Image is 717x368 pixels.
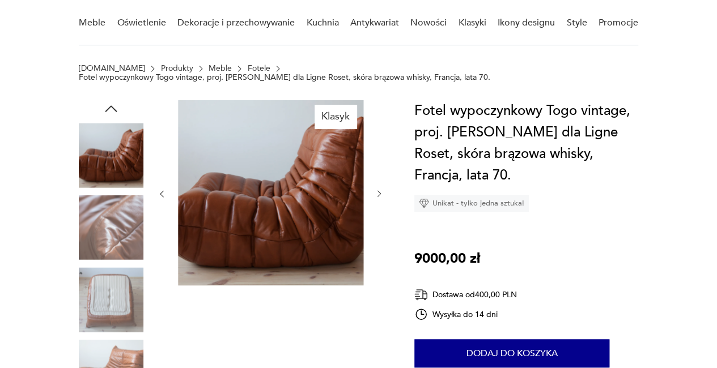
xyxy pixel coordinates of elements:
[79,267,143,332] img: Zdjęcie produktu Fotel wypoczynkowy Togo vintage, proj. M. Ducaroy dla Ligne Roset, skóra brązowa...
[414,339,609,367] button: Dodaj do koszyka
[414,288,428,302] img: Ikona dostawy
[117,1,166,45] a: Oświetlenie
[306,1,338,45] a: Kuchnia
[178,100,363,285] img: Zdjęcie produktu Fotel wypoczynkowy Togo vintage, proj. M. Ducaroy dla Ligne Roset, skóra brązowa...
[315,105,357,129] div: Klasyk
[498,1,555,45] a: Ikony designu
[209,64,232,73] a: Meble
[248,64,270,73] a: Fotele
[459,1,486,45] a: Klasyki
[177,1,295,45] a: Dekoracje i przechowywanie
[414,307,517,321] div: Wysyłka do 14 dni
[79,64,145,73] a: [DOMAIN_NAME]
[414,288,517,302] div: Dostawa od 400,00 PLN
[414,248,480,269] p: 9000,00 zł
[79,195,143,260] img: Zdjęcie produktu Fotel wypoczynkowy Togo vintage, proj. M. Ducaroy dla Ligne Roset, skóra brązowa...
[79,1,105,45] a: Meble
[161,64,193,73] a: Produkty
[414,195,529,212] div: Unikat - tylko jedna sztuka!
[599,1,638,45] a: Promocje
[566,1,587,45] a: Style
[419,198,429,208] img: Ikona diamentu
[410,1,447,45] a: Nowości
[79,123,143,187] img: Zdjęcie produktu Fotel wypoczynkowy Togo vintage, proj. M. Ducaroy dla Ligne Roset, skóra brązowa...
[414,100,638,186] h1: Fotel wypoczynkowy Togo vintage, proj. [PERSON_NAME] dla Ligne Roset, skóra brązowa whisky, Franc...
[79,73,490,82] p: Fotel wypoczynkowy Togo vintage, proj. [PERSON_NAME] dla Ligne Roset, skóra brązowa whisky, Franc...
[350,1,399,45] a: Antykwariat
